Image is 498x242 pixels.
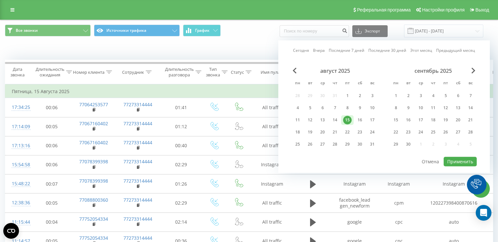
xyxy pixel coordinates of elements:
[355,79,365,89] abbr: суббота
[12,101,25,114] div: 17:34:25
[404,140,413,149] div: 30
[421,193,487,212] td: 120227398400870616
[161,136,202,155] td: 00:40
[79,101,108,108] a: 77064253577
[402,91,415,101] div: вт 2 сент. 2025 г.
[444,157,477,166] button: Применить
[354,127,366,137] div: сб 23 авг. 2025 г.
[79,178,108,184] a: 77078399398
[415,91,427,101] div: ср 3 сент. 2025 г.
[5,67,29,78] div: Дата звонка
[416,128,425,136] div: 24
[342,79,352,89] abbr: пятница
[31,212,72,232] td: 00:04
[161,193,202,212] td: 02:29
[36,67,65,78] div: Длительность ожидания
[329,115,341,125] div: чт 14 авг. 2025 г.
[343,128,352,136] div: 22
[291,103,304,113] div: пн 4 авг. 2025 г.
[368,48,406,54] a: Последние 30 дней
[368,116,377,124] div: 17
[123,158,152,165] a: 77273314444
[356,91,364,100] div: 2
[12,139,25,152] div: 17:13:16
[377,193,421,212] td: cpm
[161,98,202,117] td: 01:41
[333,193,377,212] td: facebook_leadgen_newform
[293,140,302,149] div: 25
[464,127,477,137] div: вс 28 сент. 2025 г.
[390,115,402,125] div: пн 15 сент. 2025 г.
[404,91,413,100] div: 2
[293,116,302,124] div: 11
[291,127,304,137] div: пн 18 авг. 2025 г.
[123,139,152,146] a: 77273314444
[403,79,413,89] abbr: вторник
[329,127,341,137] div: чт 21 авг. 2025 г.
[341,127,354,137] div: пт 22 авг. 2025 г.
[427,127,439,137] div: чт 25 сент. 2025 г.
[318,104,327,112] div: 6
[429,91,437,100] div: 4
[316,127,329,137] div: ср 20 авг. 2025 г.
[466,79,475,89] abbr: воскресенье
[293,104,302,112] div: 4
[427,115,439,125] div: чт 18 сент. 2025 г.
[318,128,327,136] div: 20
[331,116,339,124] div: 14
[251,117,293,136] td: All traffic
[390,103,402,113] div: пн 8 сент. 2025 г.
[316,115,329,125] div: ср 13 авг. 2025 г.
[183,25,221,36] button: График
[429,104,437,112] div: 11
[441,128,450,136] div: 26
[12,158,25,171] div: 15:54:58
[439,91,452,101] div: пт 5 сент. 2025 г.
[452,91,464,101] div: сб 6 сент. 2025 г.
[415,127,427,137] div: ср 24 сент. 2025 г.
[427,103,439,113] div: чт 11 сент. 2025 г.
[366,115,378,125] div: вс 17 авг. 2025 г.
[31,136,72,155] td: 00:06
[251,174,293,193] td: Instagram
[404,116,413,124] div: 16
[422,7,465,12] span: Настройки профиля
[429,116,437,124] div: 18
[331,128,339,136] div: 21
[357,7,411,12] span: Реферальная программа
[306,128,314,136] div: 19
[94,25,180,36] button: Источники трафика
[313,48,325,54] a: Вчера
[466,104,475,112] div: 14
[356,128,364,136] div: 23
[79,158,108,165] a: 77078399398
[415,103,427,113] div: ср 10 сент. 2025 г.
[291,68,378,74] div: август 2025
[366,91,378,101] div: вс 3 авг. 2025 г.
[421,212,487,232] td: auto
[251,212,293,232] td: All traffic
[390,127,402,137] div: пн 22 сент. 2025 г.
[416,104,425,112] div: 10
[331,104,339,112] div: 7
[402,103,415,113] div: вт 9 сент. 2025 г.
[293,68,297,73] span: Previous Month
[439,103,452,113] div: пт 12 сент. 2025 г.
[356,140,364,149] div: 30
[454,104,462,112] div: 13
[441,104,450,112] div: 12
[452,127,464,137] div: сб 27 сент. 2025 г.
[318,116,327,124] div: 13
[377,212,421,232] td: cpc
[79,235,108,241] a: 77752054334
[366,139,378,149] div: вс 31 авг. 2025 г.
[31,98,72,117] td: 00:06
[341,115,354,125] div: пт 15 авг. 2025 г.
[368,140,377,149] div: 31
[436,48,475,54] a: Предыдущий месяц
[31,155,72,174] td: 00:06
[12,196,25,209] div: 12:38:36
[402,139,415,149] div: вт 30 сент. 2025 г.
[343,91,352,100] div: 1
[31,117,72,136] td: 00:05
